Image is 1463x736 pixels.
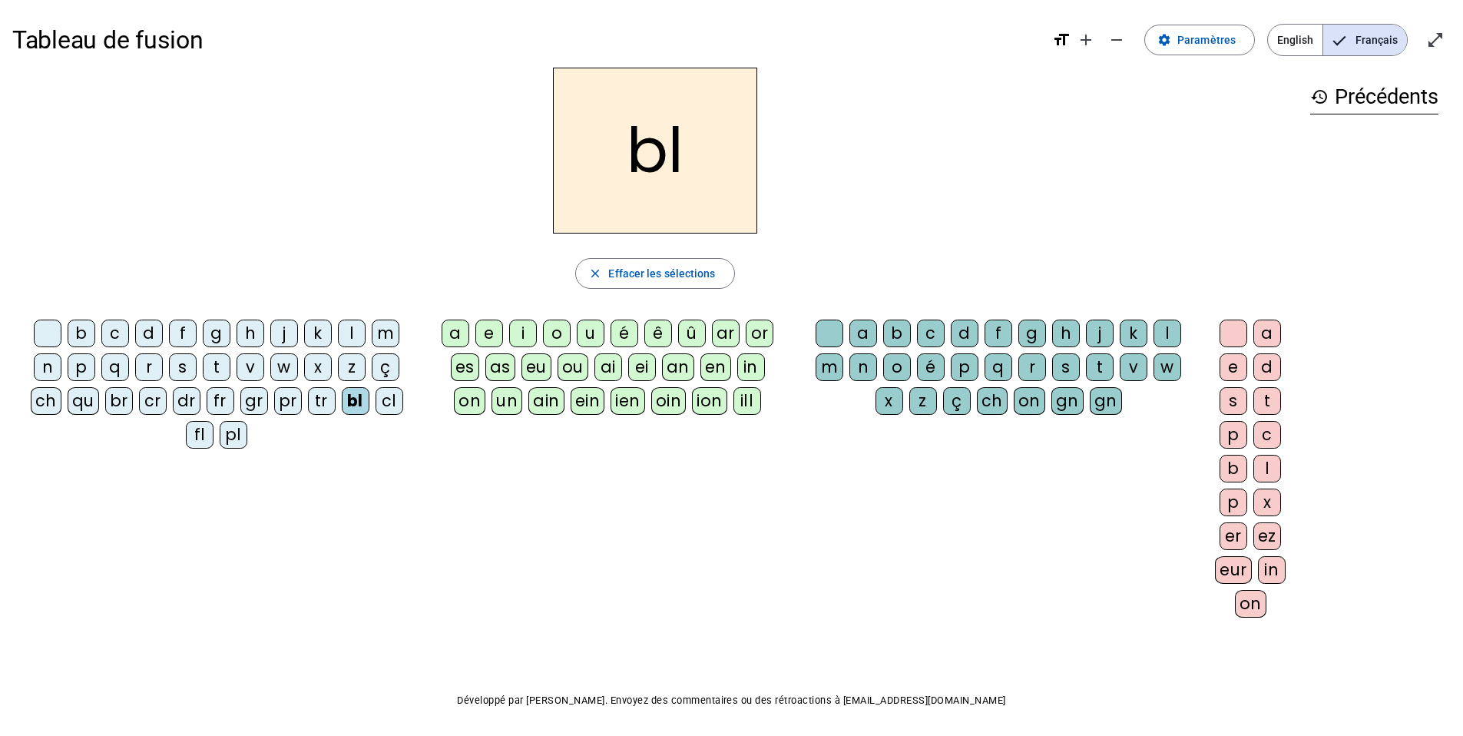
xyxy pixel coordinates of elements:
[442,320,469,347] div: a
[1086,353,1114,381] div: t
[274,387,302,415] div: pr
[849,320,877,347] div: a
[883,353,911,381] div: o
[1235,590,1266,618] div: on
[304,353,332,381] div: x
[651,387,687,415] div: oin
[611,387,645,415] div: ien
[454,387,485,415] div: on
[475,320,503,347] div: e
[712,320,740,347] div: ar
[485,353,515,381] div: as
[678,320,706,347] div: û
[543,320,571,347] div: o
[492,387,522,415] div: un
[1253,387,1281,415] div: t
[1253,522,1281,550] div: ez
[692,387,727,415] div: ion
[558,353,588,381] div: ou
[135,353,163,381] div: r
[173,387,200,415] div: dr
[575,258,734,289] button: Effacer les sélections
[849,353,877,381] div: n
[169,353,197,381] div: s
[1323,25,1407,55] span: Français
[1086,320,1114,347] div: j
[611,320,638,347] div: é
[509,320,537,347] div: i
[577,320,604,347] div: u
[1052,31,1071,49] mat-icon: format_size
[12,15,1040,65] h1: Tableau de fusion
[135,320,163,347] div: d
[12,691,1451,710] p: Développé par [PERSON_NAME]. Envoyez des commentaires ou des rétroactions à [EMAIL_ADDRESS][DOMAI...
[68,320,95,347] div: b
[342,387,369,415] div: bl
[1101,25,1132,55] button: Diminuer la taille de la police
[338,353,366,381] div: z
[186,421,213,449] div: fl
[985,353,1012,381] div: q
[1253,455,1281,482] div: l
[68,387,99,415] div: qu
[917,320,945,347] div: c
[746,320,773,347] div: or
[943,387,971,415] div: ç
[1426,31,1445,49] mat-icon: open_in_full
[1090,387,1122,415] div: gn
[372,320,399,347] div: m
[1220,455,1247,482] div: b
[608,264,715,283] span: Effacer les sélections
[662,353,694,381] div: an
[985,320,1012,347] div: f
[1420,25,1451,55] button: Entrer en plein écran
[31,387,61,415] div: ch
[1220,522,1247,550] div: er
[1157,33,1171,47] mat-icon: settings
[270,320,298,347] div: j
[105,387,133,415] div: br
[240,387,268,415] div: gr
[1018,320,1046,347] div: g
[1268,25,1322,55] span: English
[1258,556,1286,584] div: in
[1107,31,1126,49] mat-icon: remove
[376,387,403,415] div: cl
[1154,320,1181,347] div: l
[977,387,1008,415] div: ch
[588,267,602,280] mat-icon: close
[270,353,298,381] div: w
[1018,353,1046,381] div: r
[528,387,564,415] div: ain
[644,320,672,347] div: ê
[951,353,978,381] div: p
[1014,387,1045,415] div: on
[553,68,757,234] h2: bl
[733,387,761,415] div: ill
[1253,489,1281,516] div: x
[816,353,843,381] div: m
[34,353,61,381] div: n
[1253,320,1281,347] div: a
[700,353,731,381] div: en
[951,320,978,347] div: d
[139,387,167,415] div: cr
[875,387,903,415] div: x
[883,320,911,347] div: b
[737,353,765,381] div: in
[1220,421,1247,449] div: p
[1220,489,1247,516] div: p
[372,353,399,381] div: ç
[1052,320,1080,347] div: h
[237,320,264,347] div: h
[1310,88,1329,106] mat-icon: history
[338,320,366,347] div: l
[68,353,95,381] div: p
[1154,353,1181,381] div: w
[207,387,234,415] div: fr
[1052,353,1080,381] div: s
[1267,24,1408,56] mat-button-toggle-group: Language selection
[917,353,945,381] div: é
[628,353,656,381] div: ei
[101,353,129,381] div: q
